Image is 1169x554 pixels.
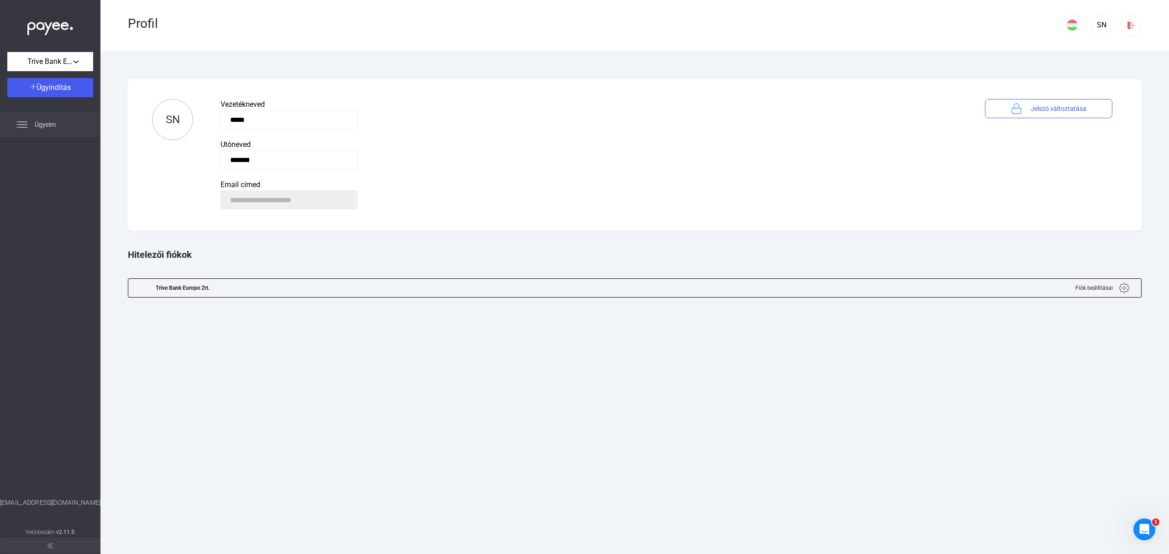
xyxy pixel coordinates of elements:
div: Utóneved [221,139,958,150]
button: HU [1061,14,1083,36]
div: Profil [128,16,1061,31]
span: Trive Bank Europe Zrt. [27,56,73,67]
img: gear.svg [1119,282,1130,293]
img: plus-white.svg [30,84,37,90]
span: Ügyindítás [37,83,71,92]
div: Vezetékneved [221,99,958,110]
button: Trive Bank Europe Zrt. [7,52,93,71]
button: SN [1090,14,1112,36]
span: SN [166,113,180,126]
div: Email címed [221,179,958,190]
button: Ügyindítás [7,78,93,97]
button: SN [152,99,193,140]
div: Hitelezői fiókok [128,235,1142,274]
img: list.svg [16,119,27,130]
strong: v2.11.5 [56,529,75,535]
iframe: Intercom live chat [1133,518,1155,540]
span: Fiók beállításai [1075,282,1113,293]
button: Fiók beállításai [1064,279,1141,297]
img: logout-red [1126,21,1136,30]
img: arrow-double-left-grey.svg [47,543,53,549]
img: white-payee-white-dot.svg [27,17,73,36]
span: Jelszó változtatása [1031,103,1086,114]
div: SN [1094,20,1109,31]
img: lock-blue [1011,103,1022,114]
span: Ügyeim [35,119,56,130]
button: logout-red [1120,14,1142,36]
span: 1 [1152,518,1159,526]
div: Trive Bank Europe Zrt. [156,279,210,297]
img: HU [1067,20,1078,31]
button: lock-blueJelszó változtatása [985,99,1112,118]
